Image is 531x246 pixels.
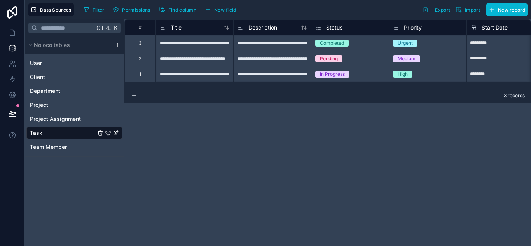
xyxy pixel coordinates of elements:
div: Completed [320,40,344,47]
button: Export [420,3,453,16]
span: New record [498,7,525,13]
div: 3 [139,40,141,46]
span: K [113,25,118,31]
div: 2 [139,56,141,62]
button: Import [453,3,483,16]
span: Title [171,24,182,31]
div: Medium [398,55,416,62]
button: Permissions [110,4,153,16]
a: Permissions [110,4,156,16]
button: New field [202,4,239,16]
span: Find column [168,7,196,13]
span: Data Sources [40,7,72,13]
div: In Progress [320,71,345,78]
span: Import [465,7,480,13]
div: Urgent [398,40,413,47]
button: Data Sources [28,3,74,16]
span: 3 records [504,92,525,99]
span: Status [326,24,342,31]
span: Ctrl [96,23,112,33]
div: 1 [139,71,141,77]
button: New record [486,3,528,16]
button: Find column [156,4,199,16]
span: Permissions [122,7,150,13]
div: # [131,24,150,30]
div: High [398,71,408,78]
span: Priority [404,24,422,31]
span: Description [248,24,277,31]
div: Pending [320,55,338,62]
a: New record [483,3,528,16]
span: Export [435,7,450,13]
span: Start Date [482,24,508,31]
span: Filter [93,7,105,13]
span: New field [214,7,236,13]
button: Filter [80,4,107,16]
